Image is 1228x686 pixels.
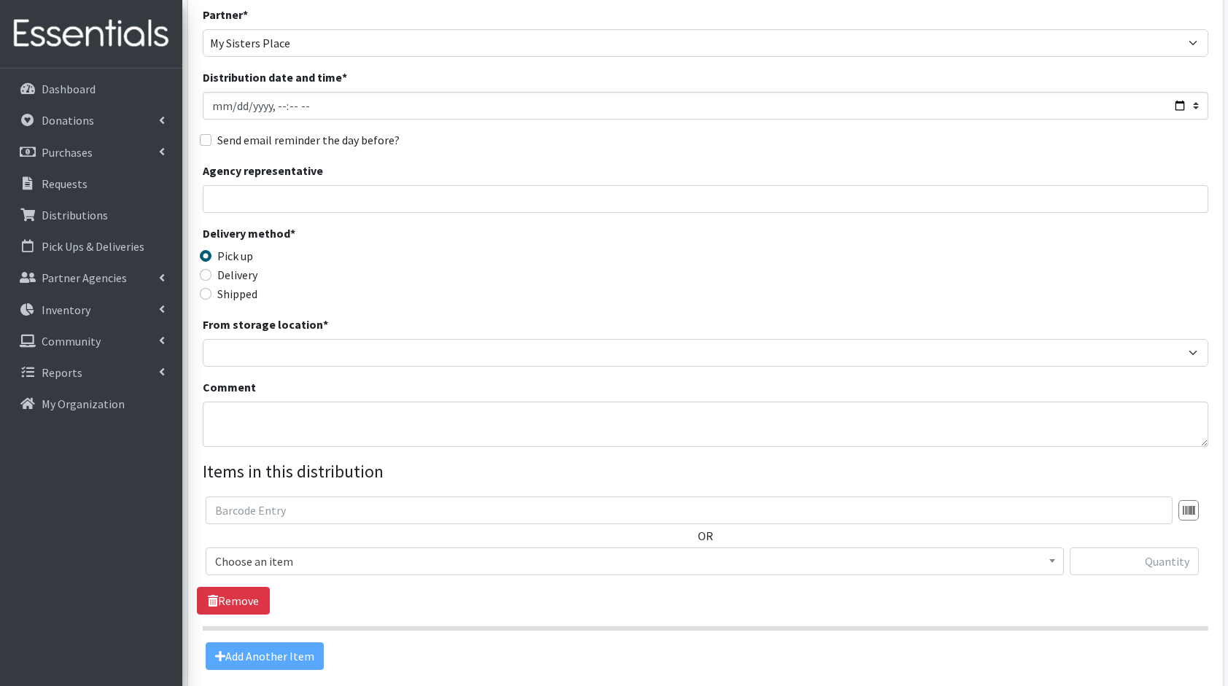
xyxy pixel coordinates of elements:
[42,82,96,96] p: Dashboard
[6,200,176,230] a: Distributions
[203,265,323,283] label: Agency representative
[6,106,176,135] a: Donations
[341,55,433,77] small: for 914 Cares
[203,328,454,351] legend: Delivery method
[6,389,176,418] a: My Organization
[6,263,176,292] a: Partner Agencies
[243,111,248,125] abbr: required
[42,176,88,191] p: Requests
[1070,651,1199,679] input: Quantity
[342,174,347,188] abbr: required
[42,397,125,411] p: My Organization
[6,169,176,198] a: Requests
[6,138,176,167] a: Purchases
[217,389,257,406] label: Shipped
[217,351,253,368] label: Pick up
[203,172,347,190] label: Distribution date and time
[215,655,1054,675] span: Choose an item
[6,9,176,58] img: HumanEssentials
[42,303,90,317] p: Inventory
[42,208,108,222] p: Distributions
[42,113,94,128] p: Donations
[42,145,93,160] p: Purchases
[203,562,1208,588] legend: Items in this distribution
[203,419,328,437] label: From storage location
[203,482,256,499] label: Comment
[206,651,1064,679] span: Choose an item
[6,358,176,387] a: Reports
[290,330,295,344] abbr: required
[6,327,176,356] a: Community
[206,600,1173,628] input: Barcode Entry
[6,74,176,104] a: Dashboard
[42,334,101,348] p: Community
[698,631,713,648] label: OR
[323,421,328,435] abbr: required
[194,52,700,78] h1: New Distribution
[1112,6,1222,35] a: [PERSON_NAME]
[217,235,400,252] label: Send email reminder the day before?
[990,55,1033,70] a: Home
[6,232,176,261] a: Pick Ups & Deliveries
[6,295,176,324] a: Inventory
[1132,55,1217,70] a: New Distribution
[203,109,248,127] label: Partner
[1049,55,1116,70] a: Distributions
[217,370,257,387] label: Delivery
[42,270,127,285] p: Partner Agencies
[963,6,1039,35] a: User Guide
[42,239,144,254] p: Pick Ups & Deliveries
[42,365,82,380] p: Reports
